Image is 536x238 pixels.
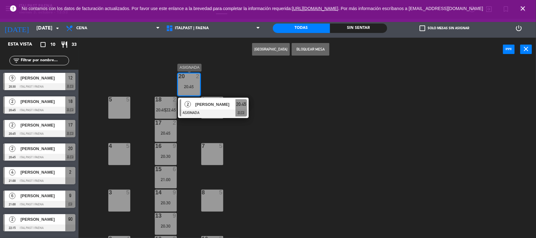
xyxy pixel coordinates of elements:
[505,45,513,53] i: power_input
[173,143,176,149] div: 9
[3,41,45,48] div: Esta vista
[155,143,156,149] div: 16
[155,120,156,126] div: 17
[338,6,483,11] a: . Por más información escríbanos a [EMAIL_ADDRESS][DOMAIN_NAME]
[126,143,130,149] div: 5
[20,98,65,105] span: [PERSON_NAME]
[9,146,15,152] span: 2
[72,41,77,48] span: 33
[9,169,15,176] span: 4
[156,107,166,112] span: 20:45
[155,97,156,102] div: 18
[503,45,515,54] button: power_input
[20,75,65,81] span: [PERSON_NAME]
[252,43,290,56] button: [GEOGRAPHIC_DATA]
[20,216,65,223] span: [PERSON_NAME]
[173,190,176,195] div: 9
[175,26,209,30] span: ITALPAST | FAENA
[155,131,177,135] div: 20:45
[20,169,65,176] span: [PERSON_NAME]
[173,97,176,102] div: 2
[173,120,176,126] div: 2
[20,145,65,152] span: [PERSON_NAME]
[178,84,200,89] div: 20:45
[69,192,72,199] span: 9
[522,45,530,53] i: close
[155,154,177,159] div: 20:30
[50,41,55,48] span: 10
[68,98,73,105] span: 18
[520,45,532,54] button: close
[155,201,177,205] div: 20:30
[54,24,61,32] i: arrow_drop_down
[166,107,176,112] span: 22:45
[13,57,20,64] i: filter_list
[9,122,15,128] span: 2
[9,193,15,199] span: 6
[20,192,65,199] span: [PERSON_NAME]
[68,215,73,223] span: 90
[22,6,483,11] span: No contamos con los datos de facturación actualizados. Por favor use este enlance a la brevedad p...
[330,24,387,33] div: Sin sentar
[155,213,156,219] div: 13
[519,5,527,12] i: close
[20,122,65,128] span: [PERSON_NAME]
[155,224,177,228] div: 20:30
[173,213,176,219] div: 9
[420,25,425,31] span: check_box_outline_blank
[420,25,469,31] label: Solo mesas sin asignar
[273,24,330,33] div: Todas
[219,190,223,195] div: 5
[76,26,87,30] span: Cena
[155,166,156,172] div: 15
[195,101,236,108] span: [PERSON_NAME]
[126,190,130,195] div: 5
[68,145,73,152] span: 20
[9,5,17,12] i: error
[185,101,191,107] span: 2
[68,121,73,129] span: 17
[155,190,156,195] div: 14
[196,73,200,79] div: 2
[61,41,68,48] i: restaurant
[292,43,329,56] button: Bloquear Mesa
[515,24,522,32] i: power_settings_new
[177,64,202,72] div: ASIGNADA
[69,168,72,176] span: 2
[173,166,176,172] div: 6
[39,41,47,48] i: crop_square
[9,99,15,105] span: 2
[292,6,338,11] a: [URL][DOMAIN_NAME]
[9,216,15,223] span: 2
[219,97,223,102] div: 5
[9,75,15,81] span: 9
[219,143,223,149] div: 5
[155,177,177,182] div: 21:00
[20,57,69,64] input: Filtrar por nombre...
[236,100,246,108] span: 20:45
[126,97,130,102] div: 5
[68,74,73,82] span: 12
[165,107,166,112] span: |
